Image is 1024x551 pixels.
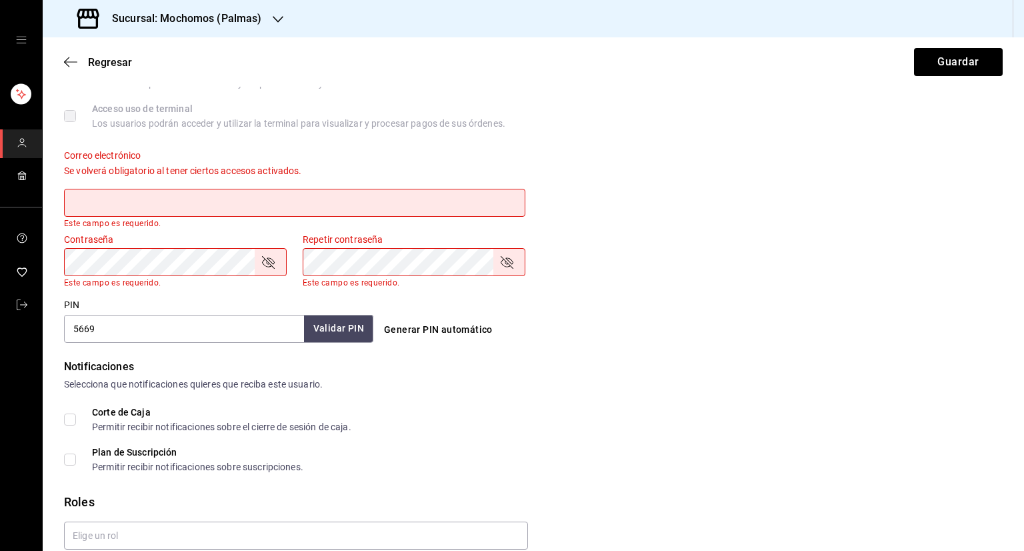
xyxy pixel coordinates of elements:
[64,278,287,288] p: Este campo es requerido.
[304,315,373,342] button: Validar PIN
[92,119,505,128] div: Los usuarios podrán acceder y utilizar la terminal para visualizar y procesar pagos de sus órdenes.
[303,278,525,288] p: Este campo es requerido.
[64,378,1003,392] div: Selecciona que notificaciones quieres que reciba este usuario.
[64,300,79,309] label: PIN
[260,254,276,270] button: passwordField
[64,164,525,178] div: Se volverá obligatorio al tener ciertos accesos activados.
[64,151,525,160] label: Correo electrónico
[92,422,351,432] div: Permitir recibir notificaciones sobre el cierre de sesión de caja.
[303,235,525,244] label: Repetir contraseña
[16,35,27,45] button: open drawer
[64,359,1003,375] div: Notificaciones
[499,254,515,270] button: passwordField
[92,104,505,113] div: Acceso uso de terminal
[92,79,437,88] div: Los usuarios podrán iniciar sesión y aceptar términos y condiciones en la terminal.
[88,56,132,69] span: Regresar
[379,318,498,342] button: Generar PIN automático
[101,11,262,27] h3: Sucursal: Mochomos (Palmas)
[64,219,525,228] p: Este campo es requerido.
[64,235,287,244] label: Contraseña
[64,56,132,69] button: Regresar
[64,522,528,550] input: Elige un rol
[64,493,1003,511] div: Roles
[64,315,304,343] input: 3 a 6 dígitos
[92,462,303,472] div: Permitir recibir notificaciones sobre suscripciones.
[914,48,1003,76] button: Guardar
[92,408,351,417] div: Corte de Caja
[92,448,303,457] div: Plan de Suscripción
